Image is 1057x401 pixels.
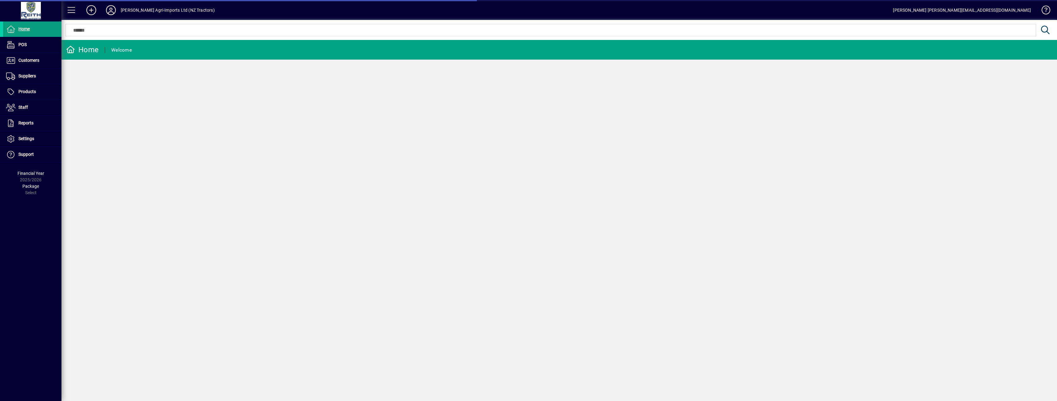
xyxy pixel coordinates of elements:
[22,184,39,189] span: Package
[3,131,61,147] a: Settings
[81,5,101,16] button: Add
[18,42,27,47] span: POS
[18,152,34,157] span: Support
[3,147,61,162] a: Support
[3,116,61,131] a: Reports
[3,53,61,68] a: Customers
[18,26,30,31] span: Home
[3,100,61,115] a: Staff
[66,45,99,55] div: Home
[18,171,44,176] span: Financial Year
[3,69,61,84] a: Suppliers
[121,5,215,15] div: [PERSON_NAME] Agri-Imports Ltd (NZ Tractors)
[18,58,39,63] span: Customers
[18,105,28,110] span: Staff
[18,89,36,94] span: Products
[3,84,61,100] a: Products
[18,120,33,125] span: Reports
[111,45,132,55] div: Welcome
[18,136,34,141] span: Settings
[893,5,1031,15] div: [PERSON_NAME] [PERSON_NAME][EMAIL_ADDRESS][DOMAIN_NAME]
[18,73,36,78] span: Suppliers
[1037,1,1049,21] a: Knowledge Base
[3,37,61,53] a: POS
[101,5,121,16] button: Profile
